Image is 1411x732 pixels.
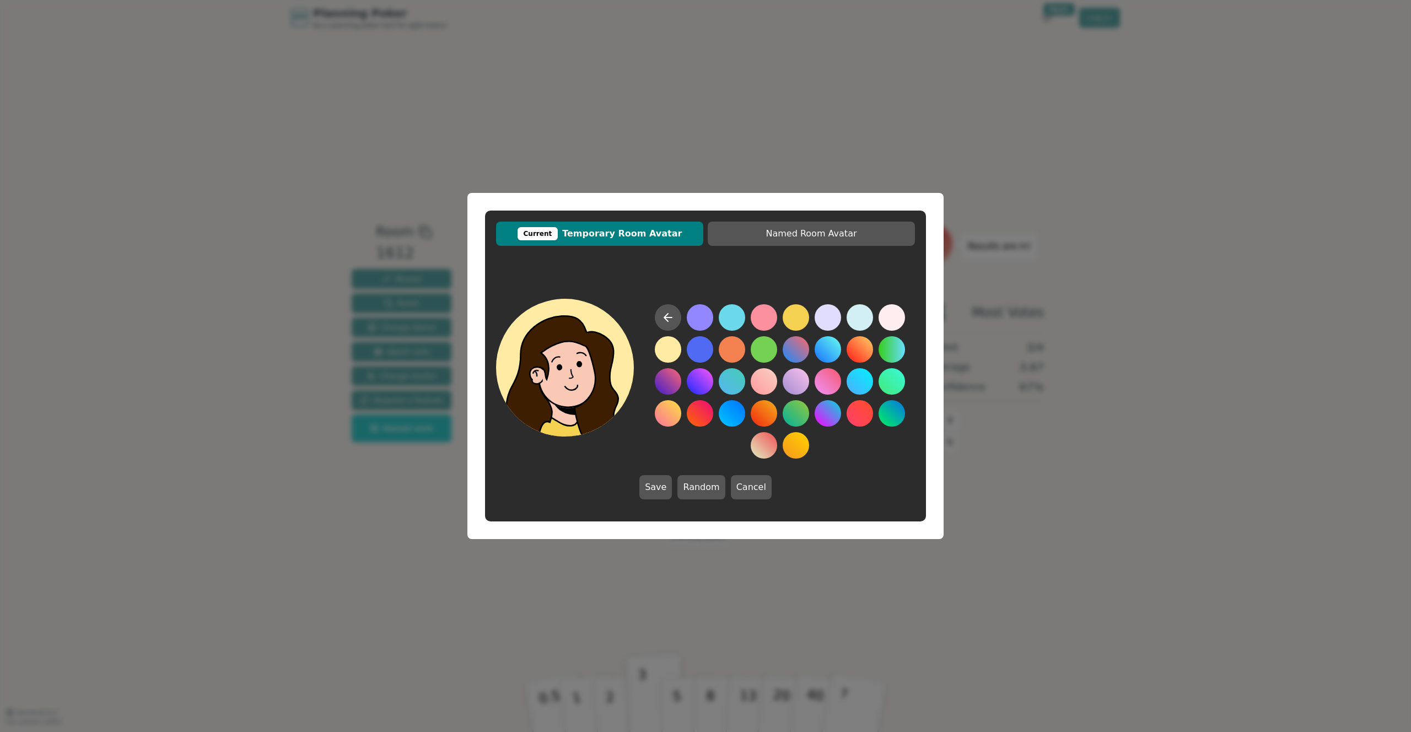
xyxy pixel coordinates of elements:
span: Temporary Room Avatar [502,227,698,240]
button: Named Room Avatar [708,222,915,246]
button: Random [677,475,725,499]
button: CurrentTemporary Room Avatar [496,222,703,246]
button: Cancel [731,475,772,499]
button: Save [639,475,672,499]
span: Named Room Avatar [713,227,909,240]
div: Current [518,227,558,240]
